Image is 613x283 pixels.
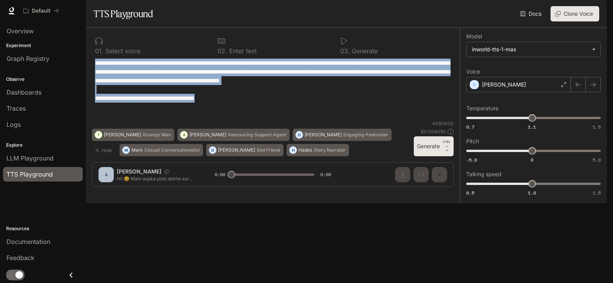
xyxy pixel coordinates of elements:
[32,8,51,14] p: Default
[290,144,297,156] div: H
[177,129,290,141] button: A[PERSON_NAME]Reassuring Support Agent
[144,148,200,152] p: Casual Conversationalist
[228,133,286,137] p: Reassuring Support Agent
[305,133,342,137] p: [PERSON_NAME]
[189,133,226,137] p: [PERSON_NAME]
[104,133,141,137] p: [PERSON_NAME]
[143,133,171,137] p: Grumpy Man
[528,124,536,130] span: 1.1
[414,136,454,156] button: GenerateCTRL +⏎
[482,81,526,88] p: [PERSON_NAME]
[218,148,255,152] p: [PERSON_NAME]
[20,3,62,18] button: All workspaces
[593,124,601,130] span: 1.5
[466,34,482,39] p: Model
[93,6,153,21] h1: TTS Playground
[466,172,502,177] p: Talking speed
[314,148,346,152] p: Story Narrator
[466,157,477,163] span: -5.0
[206,144,284,156] button: O[PERSON_NAME]Sad Friend
[103,48,141,54] p: Select voice
[131,148,143,152] p: Mark
[209,144,216,156] div: O
[257,148,280,152] p: Sad Friend
[120,144,203,156] button: MMarkCasual Conversationalist
[298,148,312,152] p: Hades
[287,144,349,156] button: HHadesStory Narrator
[466,190,474,196] span: 0.5
[443,139,451,153] p: ⏎
[180,129,187,141] div: A
[92,144,116,156] button: Hide
[95,129,102,141] div: T
[467,42,600,57] div: inworld-tts-1-max
[92,129,174,141] button: T[PERSON_NAME]Grumpy Man
[519,6,544,21] a: Docs
[466,124,474,130] span: 0.7
[593,190,601,196] span: 1.5
[466,139,479,144] p: Pitch
[296,129,303,141] div: D
[551,6,599,21] button: Clone Voice
[466,106,498,111] p: Temperature
[593,157,601,163] span: 5.0
[218,48,227,54] p: 0 2 .
[350,48,378,54] p: Generate
[340,48,350,54] p: 0 3 .
[227,48,257,54] p: Enter text
[293,129,392,141] button: D[PERSON_NAME]Engaging Podcaster
[472,46,588,53] div: inworld-tts-1-max
[466,69,480,74] p: Voice
[528,190,536,196] span: 1.0
[95,48,103,54] p: 0 1 .
[343,133,388,137] p: Engaging Podcaster
[123,144,129,156] div: M
[531,157,533,163] span: 0
[443,139,451,149] p: CTRL +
